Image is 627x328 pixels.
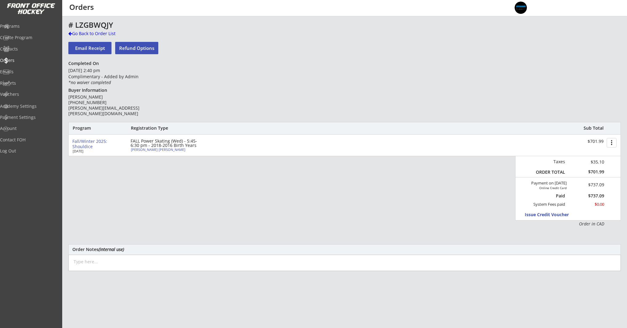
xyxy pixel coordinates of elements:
[532,186,567,190] div: Online Credit Card
[68,30,132,37] div: Go Back to Order List
[607,138,617,148] button: more_vert
[72,247,617,252] div: Order Notes
[72,139,126,149] div: Fall/Winter 2025: Shouldice
[99,246,124,252] em: (internal use)
[528,202,565,207] div: System Fees paid
[73,149,122,153] div: [DATE]
[537,193,565,199] div: Paid
[569,169,604,175] div: $701.99
[68,87,110,93] div: Buyer Information
[115,42,158,54] button: Refund Options
[518,181,567,186] div: Payment on [DATE]
[131,139,201,148] div: FALL Power Skating (Wed) - 5:45-6:30 pm - 2018-2016 Birth Years
[577,125,604,131] div: Sub Total
[68,21,363,29] div: # LZGBWQJY
[68,67,157,86] div: [DATE] 2:40 pm Complimentary - Added by Admin
[68,42,111,54] button: Email Receipt
[131,148,200,151] div: [PERSON_NAME] [PERSON_NAME]
[68,61,102,66] div: Completed On
[569,202,604,207] div: $0.00
[525,210,582,219] button: Issue Credit Voucher
[73,125,106,131] div: Program
[533,221,604,227] div: Order in CAD
[575,183,604,187] div: $737.09
[533,159,565,164] div: Taxes
[569,194,604,198] div: $737.09
[569,159,604,165] div: $35.10
[565,139,604,144] div: $701.99
[68,94,157,117] div: [PERSON_NAME] [PHONE_NUMBER] [PERSON_NAME][EMAIL_ADDRESS][PERSON_NAME][DOMAIN_NAME]
[131,125,201,131] div: Registration Type
[533,169,565,175] div: ORDER TOTAL
[68,79,111,85] em: *no waiver completed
